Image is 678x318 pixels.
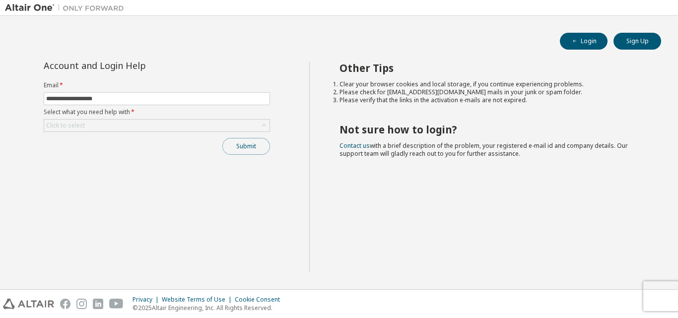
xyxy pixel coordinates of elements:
[93,299,103,309] img: linkedin.svg
[76,299,87,309] img: instagram.svg
[3,299,54,309] img: altair_logo.svg
[339,123,644,136] h2: Not sure how to login?
[60,299,70,309] img: facebook.svg
[339,62,644,74] h2: Other Tips
[46,122,85,129] div: Click to select
[339,96,644,104] li: Please verify that the links in the activation e-mails are not expired.
[5,3,129,13] img: Altair One
[339,88,644,96] li: Please check for [EMAIL_ADDRESS][DOMAIN_NAME] mails in your junk or spam folder.
[44,62,225,69] div: Account and Login Help
[44,81,270,89] label: Email
[162,296,235,304] div: Website Terms of Use
[339,80,644,88] li: Clear your browser cookies and local storage, if you continue experiencing problems.
[339,141,370,150] a: Contact us
[560,33,608,50] button: Login
[613,33,661,50] button: Sign Up
[44,120,270,131] div: Click to select
[133,296,162,304] div: Privacy
[109,299,124,309] img: youtube.svg
[222,138,270,155] button: Submit
[235,296,286,304] div: Cookie Consent
[339,141,628,158] span: with a brief description of the problem, your registered e-mail id and company details. Our suppo...
[44,108,270,116] label: Select what you need help with
[133,304,286,312] p: © 2025 Altair Engineering, Inc. All Rights Reserved.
